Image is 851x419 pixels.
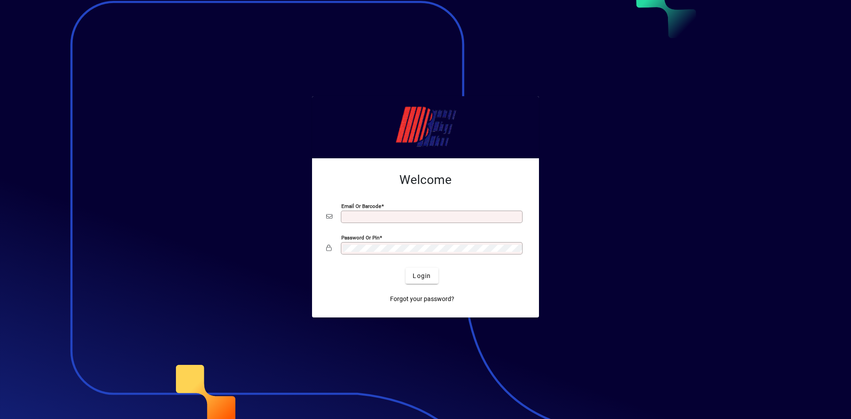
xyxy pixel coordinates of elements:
mat-label: Password or Pin [341,235,379,241]
mat-label: Email or Barcode [341,203,381,209]
a: Forgot your password? [386,291,458,307]
h2: Welcome [326,172,525,188]
span: Login [413,271,431,281]
button: Login [406,268,438,284]
span: Forgot your password? [390,294,454,304]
